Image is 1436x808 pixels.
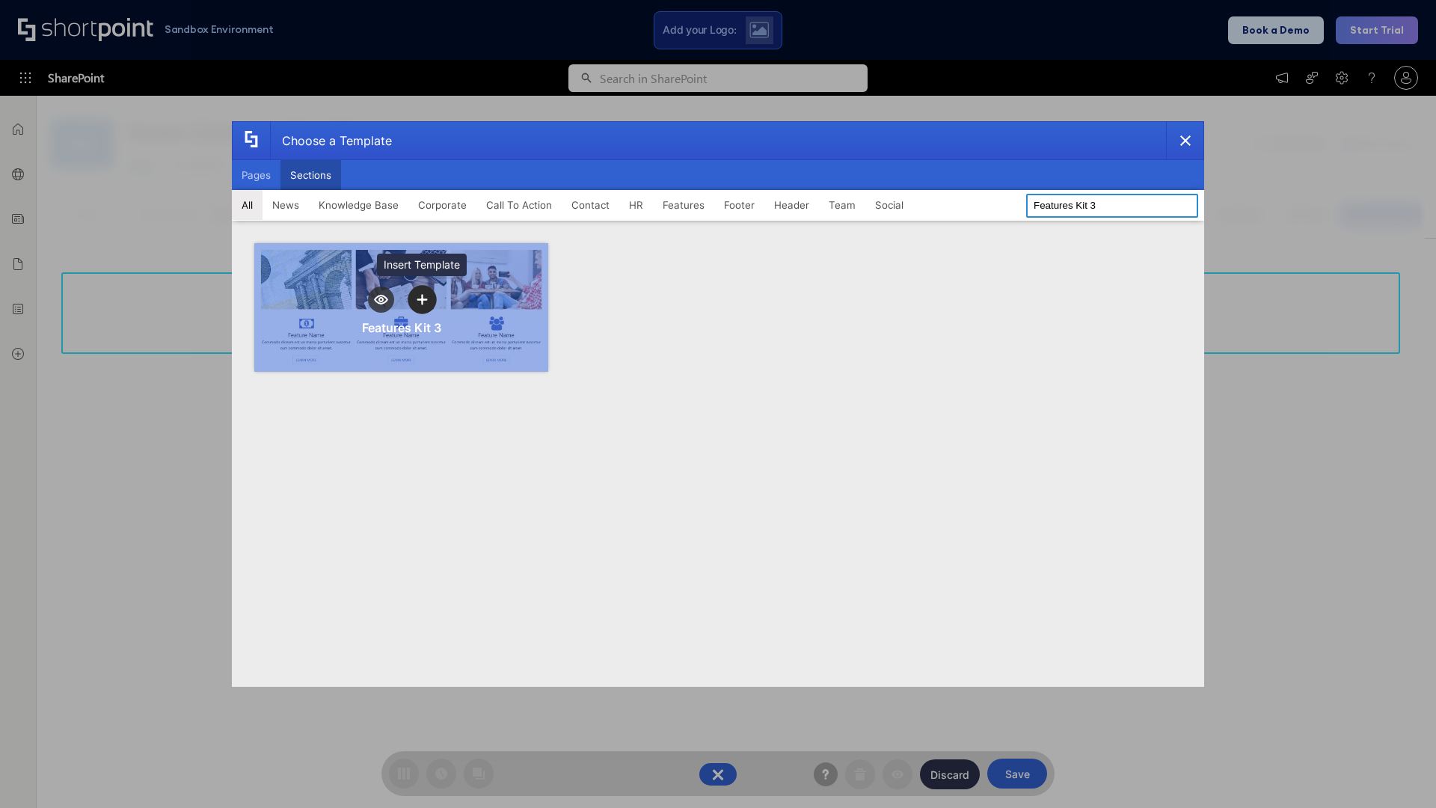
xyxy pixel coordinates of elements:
button: Header [764,190,819,220]
button: Pages [232,160,280,190]
div: Features Kit 3 [362,320,441,335]
button: News [263,190,309,220]
button: HR [619,190,653,220]
button: Team [819,190,865,220]
button: Social [865,190,913,220]
div: Choose a Template [270,122,392,159]
iframe: Chat Widget [1361,736,1436,808]
button: Corporate [408,190,476,220]
button: Sections [280,160,341,190]
button: All [232,190,263,220]
button: Knowledge Base [309,190,408,220]
button: Footer [714,190,764,220]
button: Contact [562,190,619,220]
button: Features [653,190,714,220]
button: Call To Action [476,190,562,220]
input: Search [1026,194,1198,218]
div: template selector [232,121,1204,687]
